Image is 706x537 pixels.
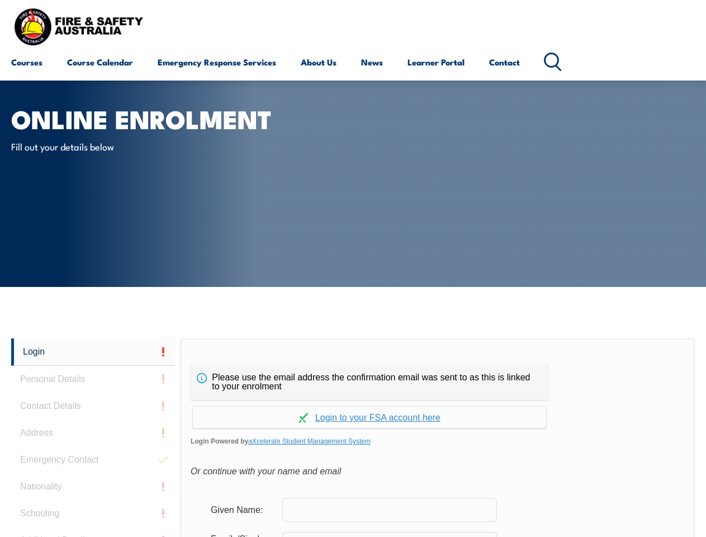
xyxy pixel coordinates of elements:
div: Or continue with your name and email [191,463,685,480]
a: Contact [489,49,520,76]
a: About Us [301,49,337,76]
a: Learner Portal [408,49,465,76]
a: Emergency Response Services [158,49,276,76]
a: News [361,49,383,76]
a: Courses [11,49,42,76]
a: aXcelerate Student Management System [248,437,371,445]
div: Please use the email address the confirmation email was sent to as this is linked to your enrolment [191,364,548,400]
div: Given Name: [202,499,282,520]
a: Login [11,338,174,366]
h1: Online Enrolment [11,107,287,129]
a: Course Calendar [67,49,133,76]
span: Login Powered by [191,433,685,450]
img: Log in withaxcelerate [298,413,309,423]
p: Fill out your details below [11,140,215,153]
